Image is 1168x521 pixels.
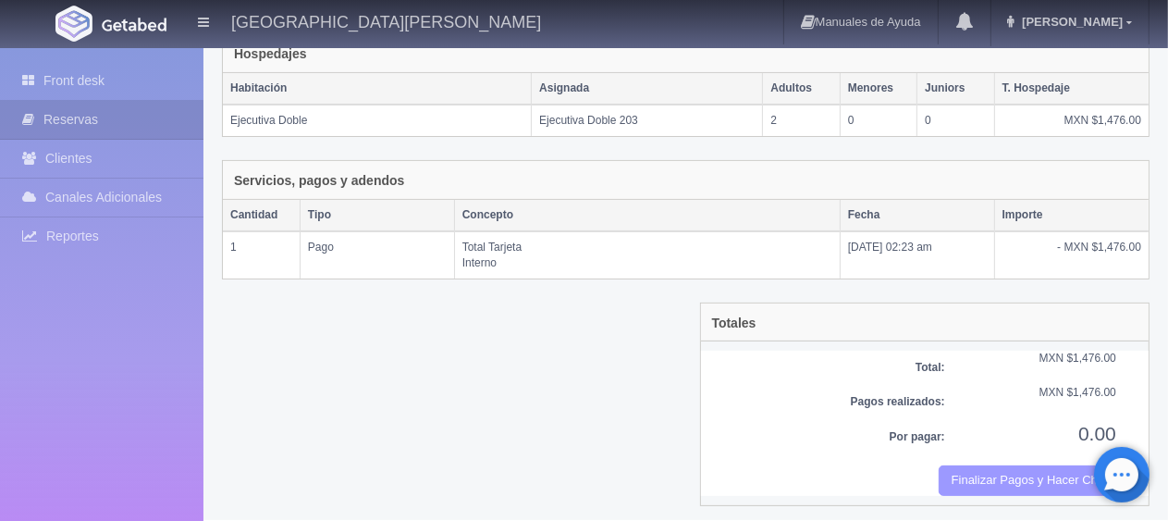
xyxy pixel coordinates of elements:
td: 0 [840,105,916,136]
td: 1 [223,231,300,279]
td: [DATE] 02:23 am [840,231,994,279]
td: 0 [917,105,994,136]
th: Asignada [532,73,763,105]
h4: Hospedajes [234,47,307,61]
h4: Totales [712,316,756,330]
th: Adultos [763,73,840,105]
td: - MXN $1,476.00 [994,231,1149,279]
h4: Servicios, pagos y adendos [234,174,404,188]
td: Total Tarjeta Interno [454,231,840,279]
th: Importe [994,200,1149,231]
b: Por pagar: [890,430,945,443]
div: MXN $1,476.00 [959,385,1130,401]
th: Cantidad [223,200,300,231]
th: Tipo [300,200,454,231]
td: Pago [300,231,454,279]
h4: [GEOGRAPHIC_DATA][PERSON_NAME] [231,9,541,32]
td: Ejecutiva Doble 203 [532,105,763,136]
img: Getabed [102,18,166,31]
td: 2 [763,105,840,136]
th: Habitación [223,73,532,105]
th: T. Hospedaje [994,73,1149,105]
th: Concepto [454,200,840,231]
div: MXN $1,476.00 [959,351,1130,366]
td: MXN $1,476.00 [994,105,1149,136]
td: Ejecutiva Doble [223,105,532,136]
th: Juniors [917,73,994,105]
span: [PERSON_NAME] [1017,15,1123,29]
th: Menores [840,73,916,105]
b: Pagos realizados: [851,395,945,408]
th: Fecha [840,200,994,231]
b: Total: [916,361,945,374]
button: Finalizar Pagos y Hacer Checkout [939,465,1116,496]
div: 0.00 [959,420,1130,447]
img: Getabed [55,6,92,42]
